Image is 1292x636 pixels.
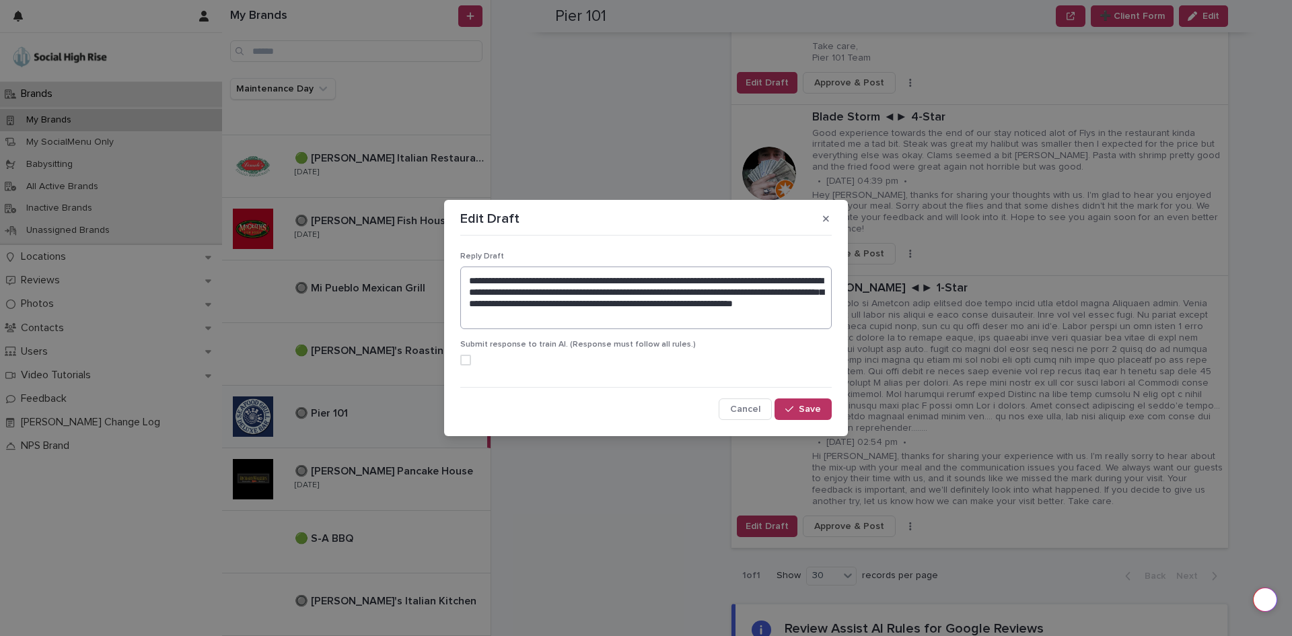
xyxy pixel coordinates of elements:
span: Cancel [730,404,760,414]
span: Submit response to train AI. (Response must follow all rules.) [460,341,696,349]
p: Edit Draft [460,211,519,227]
button: Cancel [719,398,772,420]
span: Reply Draft [460,252,504,260]
span: Save [799,404,821,414]
button: Save [775,398,832,420]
